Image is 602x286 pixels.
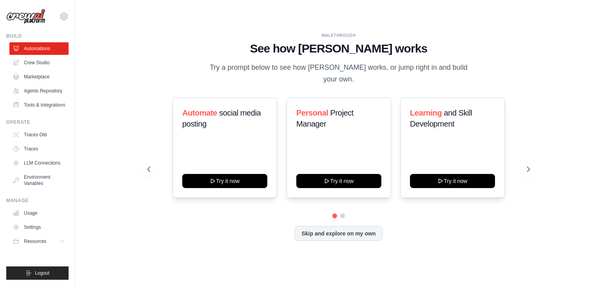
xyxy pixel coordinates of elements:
[9,171,69,190] a: Environment Variables
[9,235,69,248] button: Resources
[6,119,69,125] div: Operate
[147,42,530,56] h1: See how [PERSON_NAME] works
[6,197,69,204] div: Manage
[182,174,267,188] button: Try it now
[9,143,69,155] a: Traces
[295,226,382,241] button: Skip and explore on my own
[6,266,69,280] button: Logout
[9,99,69,111] a: Tools & Integrations
[9,129,69,141] a: Traces Old
[410,174,495,188] button: Try it now
[147,33,530,38] div: WALKTHROUGH
[9,157,69,169] a: LLM Connections
[9,85,69,97] a: Agents Repository
[24,238,46,244] span: Resources
[182,109,261,128] span: social media posting
[9,221,69,234] a: Settings
[35,270,49,276] span: Logout
[9,207,69,219] a: Usage
[410,109,472,128] span: and Skill Development
[296,174,381,188] button: Try it now
[410,109,442,117] span: Learning
[6,9,45,24] img: Logo
[296,109,328,117] span: Personal
[207,62,470,85] p: Try a prompt below to see how [PERSON_NAME] works, or jump right in and build your own.
[563,248,602,286] iframe: Chat Widget
[6,33,69,39] div: Build
[9,56,69,69] a: Crew Studio
[9,42,69,55] a: Automations
[296,109,354,128] span: Project Manager
[182,109,217,117] span: Automate
[9,71,69,83] a: Marketplace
